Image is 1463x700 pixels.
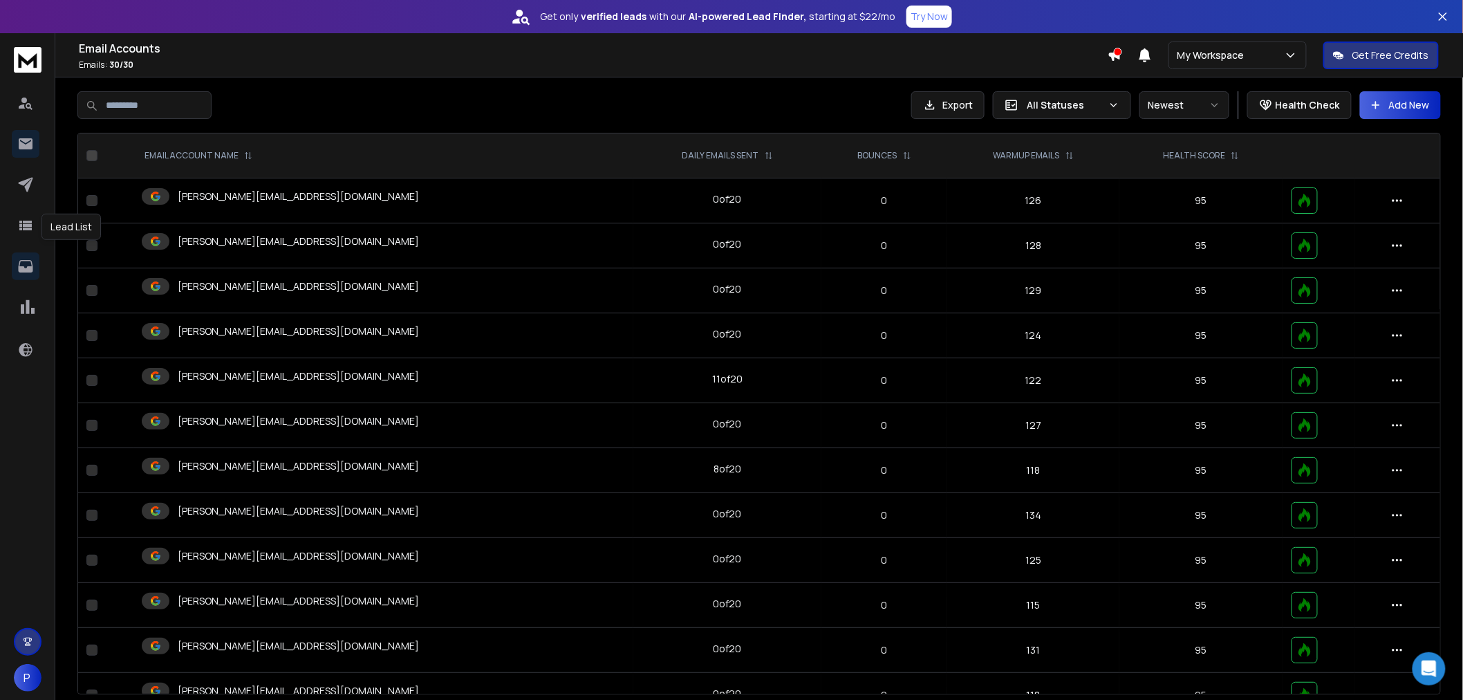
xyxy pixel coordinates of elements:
p: 0 [830,508,939,522]
p: [PERSON_NAME][EMAIL_ADDRESS][DOMAIN_NAME] [178,369,419,383]
div: 0 of 20 [714,327,742,341]
div: Lead List [41,214,101,240]
p: 0 [830,329,939,342]
p: Health Check [1276,98,1340,112]
p: [PERSON_NAME][EMAIL_ADDRESS][DOMAIN_NAME] [178,324,419,338]
td: 125 [947,538,1119,583]
p: [PERSON_NAME][EMAIL_ADDRESS][DOMAIN_NAME] [178,234,419,248]
div: 8 of 20 [714,462,741,476]
p: All Statuses [1027,98,1103,112]
button: Export [911,91,985,119]
td: 95 [1119,268,1283,313]
button: Newest [1139,91,1229,119]
p: [PERSON_NAME][EMAIL_ADDRESS][DOMAIN_NAME] [178,504,419,518]
p: 0 [830,553,939,567]
div: EMAIL ACCOUNT NAME [145,150,252,161]
td: 95 [1119,628,1283,673]
td: 126 [947,178,1119,223]
p: 0 [830,194,939,208]
td: 95 [1119,538,1283,583]
div: 11 of 20 [712,372,743,386]
td: 95 [1119,493,1283,538]
span: 30 / 30 [109,59,133,71]
td: 95 [1119,178,1283,223]
div: 0 of 20 [714,417,742,431]
td: 95 [1119,358,1283,403]
td: 95 [1119,403,1283,448]
p: [PERSON_NAME][EMAIL_ADDRESS][DOMAIN_NAME] [178,414,419,428]
button: Try Now [906,6,952,28]
td: 95 [1119,313,1283,358]
h1: Email Accounts [79,40,1108,57]
p: Try Now [911,10,948,24]
p: [PERSON_NAME][EMAIL_ADDRESS][DOMAIN_NAME] [178,594,419,608]
p: Emails : [79,59,1108,71]
p: HEALTH SCORE [1163,150,1225,161]
div: 0 of 20 [714,552,742,566]
img: logo [14,47,41,73]
button: Add New [1360,91,1441,119]
td: 118 [947,448,1119,493]
td: 122 [947,358,1119,403]
p: 0 [830,643,939,657]
div: 0 of 20 [714,192,742,206]
td: 134 [947,493,1119,538]
button: Health Check [1247,91,1352,119]
td: 95 [1119,448,1283,493]
button: P [14,664,41,692]
p: [PERSON_NAME][EMAIL_ADDRESS][DOMAIN_NAME] [178,190,419,203]
p: 0 [830,239,939,252]
p: 0 [830,463,939,477]
td: 124 [947,313,1119,358]
div: 0 of 20 [714,237,742,251]
p: 0 [830,284,939,297]
div: 0 of 20 [714,597,742,611]
p: 0 [830,598,939,612]
p: Get only with our starting at $22/mo [540,10,895,24]
strong: AI-powered Lead Finder, [689,10,806,24]
p: [PERSON_NAME][EMAIL_ADDRESS][DOMAIN_NAME] [178,684,419,698]
td: 129 [947,268,1119,313]
p: [PERSON_NAME][EMAIL_ADDRESS][DOMAIN_NAME] [178,279,419,293]
p: Get Free Credits [1352,48,1429,62]
p: [PERSON_NAME][EMAIL_ADDRESS][DOMAIN_NAME] [178,639,419,653]
td: 128 [947,223,1119,268]
p: BOUNCES [858,150,897,161]
p: [PERSON_NAME][EMAIL_ADDRESS][DOMAIN_NAME] [178,459,419,473]
td: 127 [947,403,1119,448]
div: 0 of 20 [714,642,742,656]
td: 95 [1119,223,1283,268]
td: 95 [1119,583,1283,628]
div: Open Intercom Messenger [1413,652,1446,685]
p: My Workspace [1177,48,1250,62]
td: 131 [947,628,1119,673]
p: [PERSON_NAME][EMAIL_ADDRESS][DOMAIN_NAME] [178,549,419,563]
p: DAILY EMAILS SENT [682,150,759,161]
td: 115 [947,583,1119,628]
div: 0 of 20 [714,282,742,296]
div: 0 of 20 [714,507,742,521]
p: 0 [830,418,939,432]
strong: verified leads [581,10,646,24]
button: Get Free Credits [1323,42,1439,69]
p: WARMUP EMAILS [993,150,1060,161]
p: 0 [830,374,939,387]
